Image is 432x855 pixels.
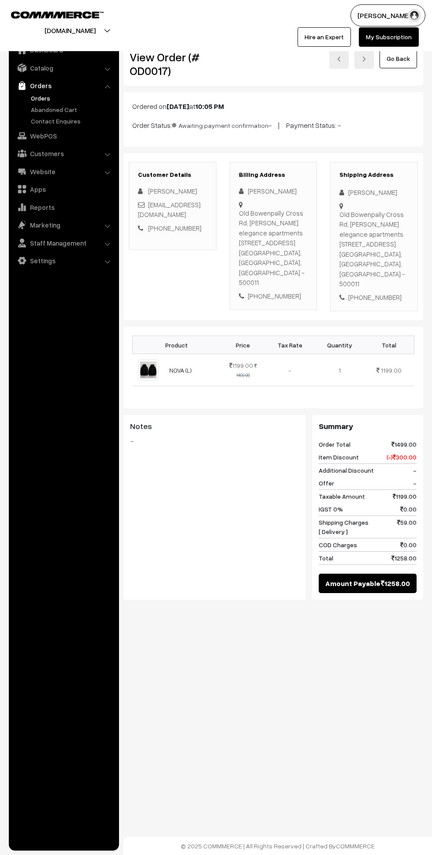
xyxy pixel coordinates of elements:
[11,128,116,144] a: WebPOS
[336,842,375,850] a: COMMMERCE
[265,336,315,354] th: Tax Rate
[229,362,253,369] span: 1199.00
[408,9,421,22] img: user
[29,105,116,114] a: Abandoned Cart
[148,224,201,232] a: [PHONE_NUMBER]
[167,102,189,111] b: [DATE]
[339,292,409,302] div: [PHONE_NUMBER]
[11,11,104,18] img: COMMMERCE
[319,422,417,431] h3: Summary
[195,102,224,111] b: 10:05 PM
[319,518,369,536] span: Shipping Charges [ Delivery ]
[138,171,207,179] h3: Customer Details
[11,146,116,161] a: Customers
[123,837,432,855] footer: © 2025 COMMMERCE | All Rights Reserved | Crafted By
[138,359,159,381] img: mockup.png
[130,422,299,431] h3: Notes
[29,116,116,126] a: Contact Enquires
[319,504,343,514] span: IGST 0%
[11,199,116,215] a: Reports
[319,478,334,488] span: Offer
[239,171,308,179] h3: Billing Address
[397,518,417,536] span: 59.00
[315,336,364,354] th: Quantity
[11,181,116,197] a: Apps
[265,354,315,386] td: -
[239,291,308,301] div: [PHONE_NUMBER]
[221,336,265,354] th: Price
[359,27,419,47] a: My Subscription
[339,187,409,198] div: [PERSON_NAME]
[14,19,127,41] button: [DOMAIN_NAME]
[319,540,357,549] span: COD Charges
[138,201,201,219] a: [EMAIL_ADDRESS][DOMAIN_NAME]
[361,56,367,62] img: right-arrow.png
[11,253,116,269] a: Settings
[387,452,417,462] span: (-) 300.00
[172,119,268,130] span: Awaiting payment confirmation
[319,553,333,563] span: Total
[393,492,417,501] span: 1199.00
[148,187,197,195] span: [PERSON_NAME]
[239,186,308,196] div: [PERSON_NAME]
[169,366,192,374] a: NOVA (L)
[11,9,88,19] a: COMMMERCE
[339,366,341,374] span: 1
[133,336,221,354] th: Product
[391,553,417,563] span: 1258.00
[11,164,116,179] a: Website
[132,101,414,112] p: Ordered on at
[381,578,410,589] span: 1258.00
[336,56,342,62] img: left-arrow.png
[381,366,402,374] span: 1199.00
[380,49,417,68] a: Go Back
[325,578,380,589] span: Amount Payable
[239,208,308,287] div: Old Bowenpally Cross Rd, [PERSON_NAME] elegance apartments [STREET_ADDRESS] [GEOGRAPHIC_DATA], [G...
[132,119,414,131] p: Order Status: - | Payment Status: -
[319,452,359,462] span: Item Discount
[339,171,409,179] h3: Shipping Address
[413,466,417,475] span: -
[400,504,417,514] span: 0.00
[350,4,425,26] button: [PERSON_NAME]
[319,492,365,501] span: Taxable Amount
[339,209,409,289] div: Old Bowenpally Cross Rd, [PERSON_NAME] elegance apartments [STREET_ADDRESS] [GEOGRAPHIC_DATA], [G...
[11,235,116,251] a: Staff Management
[400,540,417,549] span: 0.00
[319,440,350,449] span: Order Total
[11,78,116,93] a: Orders
[413,478,417,488] span: -
[130,436,299,446] blockquote: -
[298,27,351,47] a: Hire an Expert
[11,60,116,76] a: Catalog
[130,50,216,78] h2: View Order (# OD0017)
[391,440,417,449] span: 1499.00
[364,336,414,354] th: Total
[29,93,116,103] a: Orders
[11,217,116,233] a: Marketing
[319,466,374,475] span: Additional Discount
